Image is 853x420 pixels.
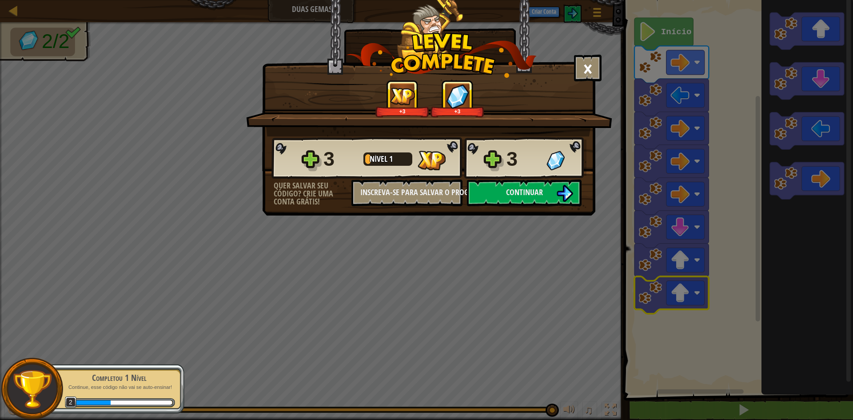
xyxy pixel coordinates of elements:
img: Continuar [556,185,573,202]
div: +3 [377,108,427,115]
span: 2 [65,396,77,408]
div: 30 XP adquirido [75,400,111,405]
img: Gemas Ganhas [546,151,565,170]
img: XP Ganho [418,151,446,170]
div: 3 [506,145,541,173]
span: 1 [389,153,393,164]
button: × [574,55,602,81]
p: Continue, esse código não vai se auto-ensinar! [63,384,175,391]
span: Nível [370,153,389,164]
img: Gemas Ganhas [446,84,469,108]
img: trophy.png [12,369,52,409]
div: Completou 1 Nível [63,372,175,384]
span: Continuar [506,187,543,198]
div: 3 [323,145,358,173]
div: +3 [432,108,482,115]
img: level_complete.png [346,33,537,78]
button: Inscreva-se para salvar o progresso [351,180,462,206]
button: Continuar [467,180,582,206]
div: 17 XP até o nível 3 [111,400,172,405]
div: Quer salvar seu código? Crie uma conta grátis! [274,182,351,206]
img: XP Ganho [390,88,415,105]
